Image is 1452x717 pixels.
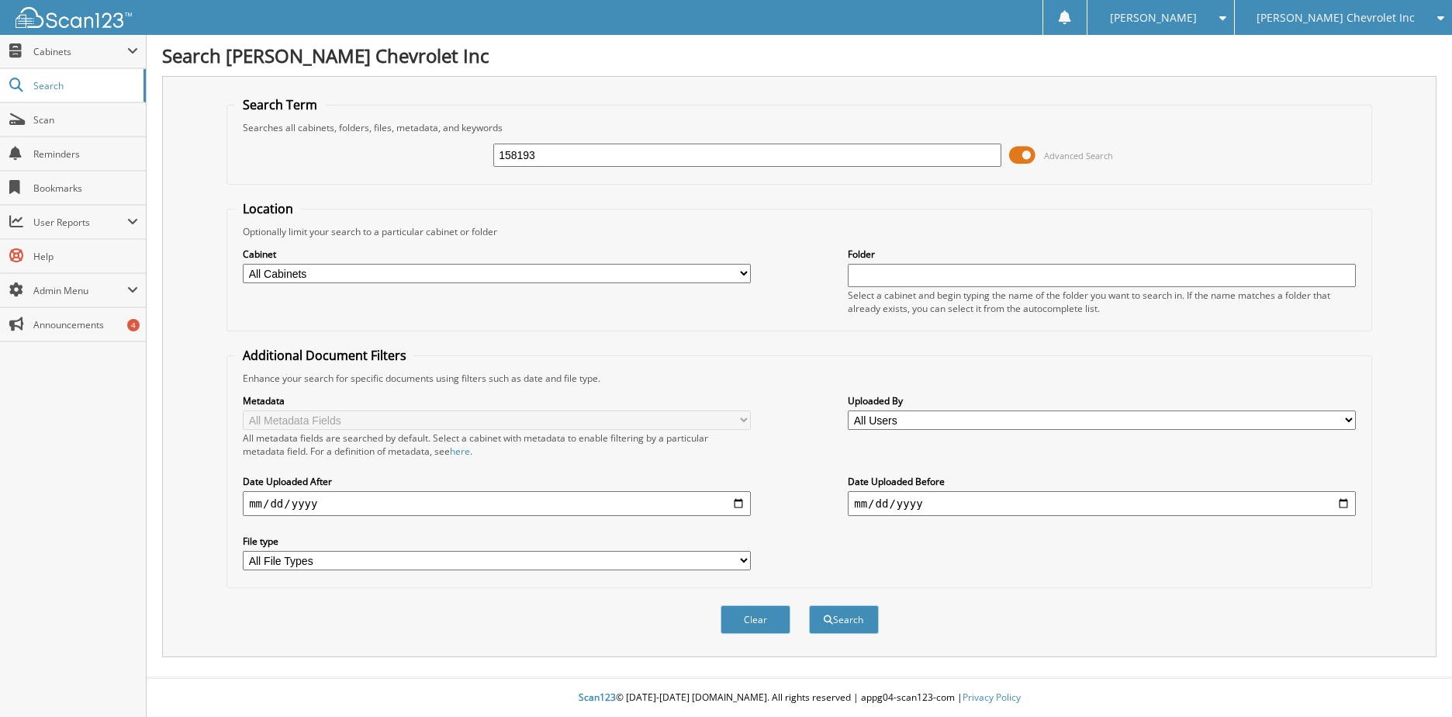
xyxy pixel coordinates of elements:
legend: Location [235,200,301,217]
span: Scan123 [579,691,616,704]
span: [PERSON_NAME] Chevrolet Inc [1257,13,1415,23]
div: Searches all cabinets, folders, files, metadata, and keywords [235,121,1364,134]
div: All metadata fields are searched by default. Select a cabinet with metadata to enable filtering b... [243,431,751,458]
span: Admin Menu [33,284,127,297]
a: Privacy Policy [963,691,1021,704]
span: User Reports [33,216,127,229]
input: end [848,491,1356,516]
span: Help [33,250,138,263]
label: Date Uploaded Before [848,475,1356,488]
h1: Search [PERSON_NAME] Chevrolet Inc [162,43,1436,68]
button: Search [809,605,879,634]
div: Enhance your search for specific documents using filters such as date and file type. [235,372,1364,385]
label: Date Uploaded After [243,475,751,488]
legend: Additional Document Filters [235,347,414,364]
div: © [DATE]-[DATE] [DOMAIN_NAME]. All rights reserved | appg04-scan123-com | [147,679,1452,717]
span: Cabinets [33,45,127,58]
label: Folder [848,248,1356,261]
iframe: Chat Widget [1374,643,1452,717]
a: here [450,445,470,458]
span: Scan [33,113,138,126]
label: Cabinet [243,248,751,261]
div: 4 [127,319,140,331]
div: Select a cabinet and begin typing the name of the folder you want to search in. If the name match... [848,289,1356,315]
img: scan123-logo-white.svg [16,7,132,28]
span: Search [33,79,136,92]
span: Reminders [33,147,138,161]
legend: Search Term [235,96,325,113]
span: [PERSON_NAME] [1110,13,1197,23]
span: Announcements [33,318,138,331]
span: Advanced Search [1044,150,1113,161]
div: Optionally limit your search to a particular cabinet or folder [235,225,1364,238]
label: Metadata [243,394,751,407]
span: Bookmarks [33,182,138,195]
label: File type [243,535,751,548]
button: Clear [721,605,790,634]
label: Uploaded By [848,394,1356,407]
input: start [243,491,751,516]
